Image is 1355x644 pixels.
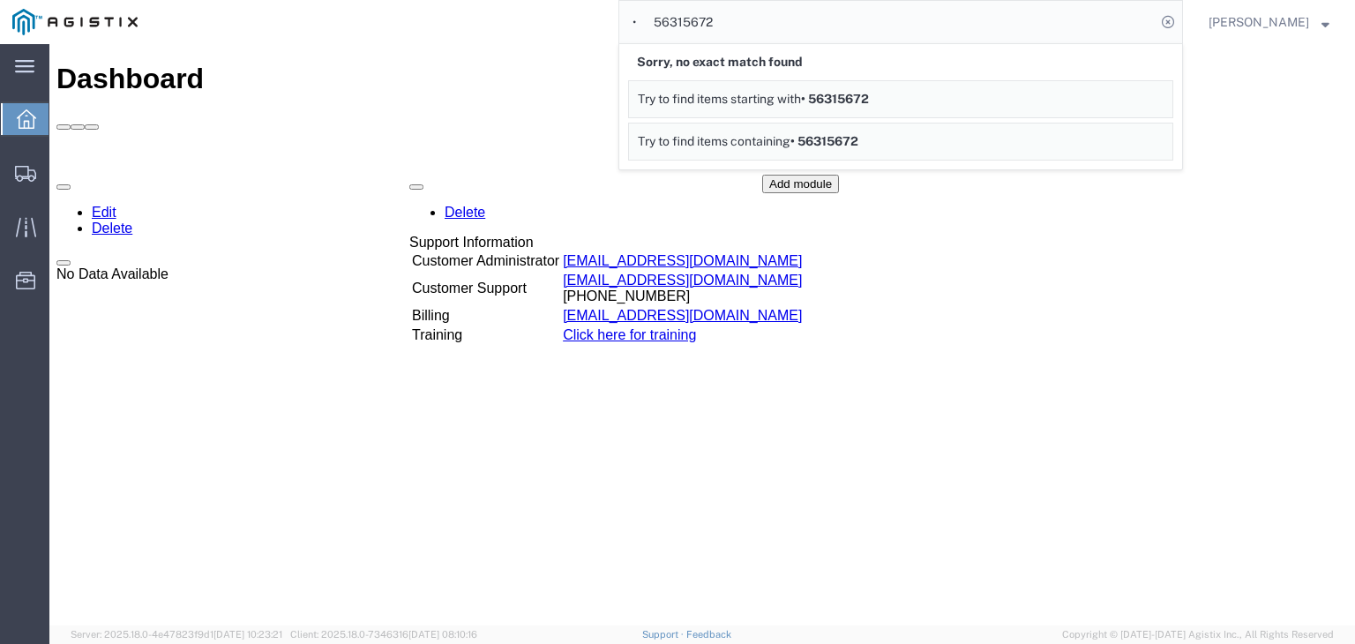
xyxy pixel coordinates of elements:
td: [PHONE_NUMBER] [513,228,753,261]
button: Add module [713,131,790,149]
button: [PERSON_NAME] [1208,11,1330,33]
span: Server: 2025.18.0-4e47823f9d1 [71,629,282,640]
a: Feedback [686,629,731,640]
a: Click here for training [513,283,647,298]
span: Client: 2025.18.0-7346316 [290,629,477,640]
img: logo [12,9,138,35]
a: [EMAIL_ADDRESS][DOMAIN_NAME] [513,209,752,224]
span: Douglas Harris [1209,12,1309,32]
td: Training [362,282,511,300]
a: [EMAIL_ADDRESS][DOMAIN_NAME] [513,228,752,243]
td: Customer Support [362,228,511,261]
span: Try to find items containing [638,134,790,148]
td: Customer Administrator [362,208,511,226]
a: Delete [395,161,436,176]
span: • 56315672 [790,134,858,148]
span: [DATE] 10:23:21 [213,629,282,640]
span: Try to find items starting with [638,92,801,106]
iframe: FS Legacy Container [49,44,1355,625]
a: [EMAIL_ADDRESS][DOMAIN_NAME] [513,264,752,279]
span: • 56315672 [801,92,869,106]
div: Sorry, no exact match found [628,44,1173,80]
a: Support [642,629,686,640]
span: Copyright © [DATE]-[DATE] Agistix Inc., All Rights Reserved [1062,627,1334,642]
input: Search for shipment number, reference number [619,1,1156,43]
div: Support Information [360,191,755,206]
td: Billing [362,263,511,281]
span: [DATE] 08:10:16 [408,629,477,640]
